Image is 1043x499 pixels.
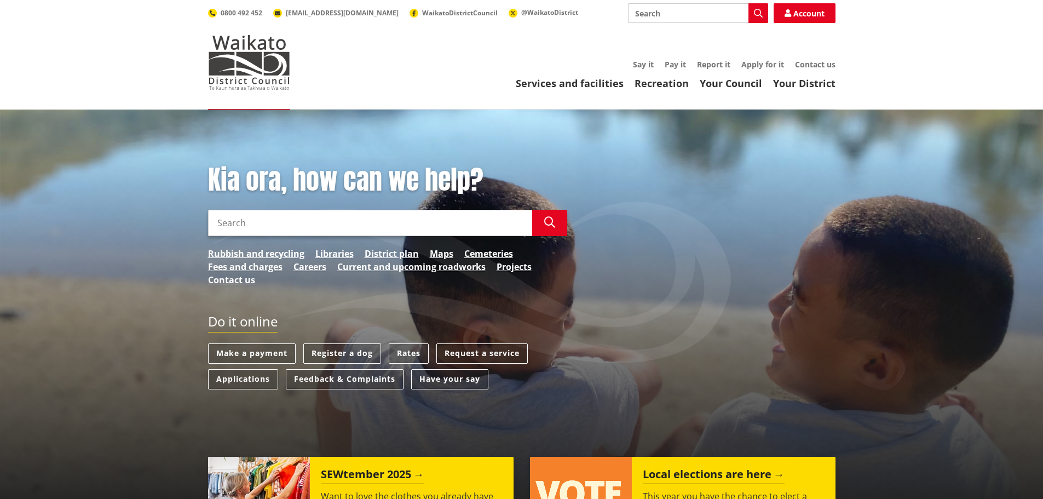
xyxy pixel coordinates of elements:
a: Apply for it [741,59,784,70]
h2: Local elections are here [643,468,785,484]
a: Contact us [795,59,835,70]
a: Recreation [635,77,689,90]
a: Account [774,3,835,23]
span: WaikatoDistrictCouncil [422,8,498,18]
a: Say it [633,59,654,70]
a: Applications [208,369,278,389]
a: Pay it [665,59,686,70]
a: Current and upcoming roadworks [337,260,486,273]
a: Rates [389,343,429,364]
a: Cemeteries [464,247,513,260]
a: Have your say [411,369,488,389]
a: Fees and charges [208,260,283,273]
a: Rubbish and recycling [208,247,304,260]
a: Report it [697,59,730,70]
a: @WaikatoDistrict [509,8,578,17]
img: Waikato District Council - Te Kaunihera aa Takiwaa o Waikato [208,35,290,90]
a: Register a dog [303,343,381,364]
a: Services and facilities [516,77,624,90]
a: Careers [293,260,326,273]
a: Request a service [436,343,528,364]
span: [EMAIL_ADDRESS][DOMAIN_NAME] [286,8,399,18]
h1: Kia ora, how can we help? [208,164,567,196]
a: District plan [365,247,419,260]
a: Your Council [700,77,762,90]
h2: SEWtember 2025 [321,468,424,484]
span: 0800 492 452 [221,8,262,18]
input: Search input [208,210,532,236]
a: Feedback & Complaints [286,369,404,389]
a: Your District [773,77,835,90]
h2: Do it online [208,314,278,333]
a: Maps [430,247,453,260]
a: [EMAIL_ADDRESS][DOMAIN_NAME] [273,8,399,18]
a: Projects [497,260,532,273]
input: Search input [628,3,768,23]
a: Libraries [315,247,354,260]
span: @WaikatoDistrict [521,8,578,17]
a: 0800 492 452 [208,8,262,18]
a: Make a payment [208,343,296,364]
a: WaikatoDistrictCouncil [410,8,498,18]
a: Contact us [208,273,255,286]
